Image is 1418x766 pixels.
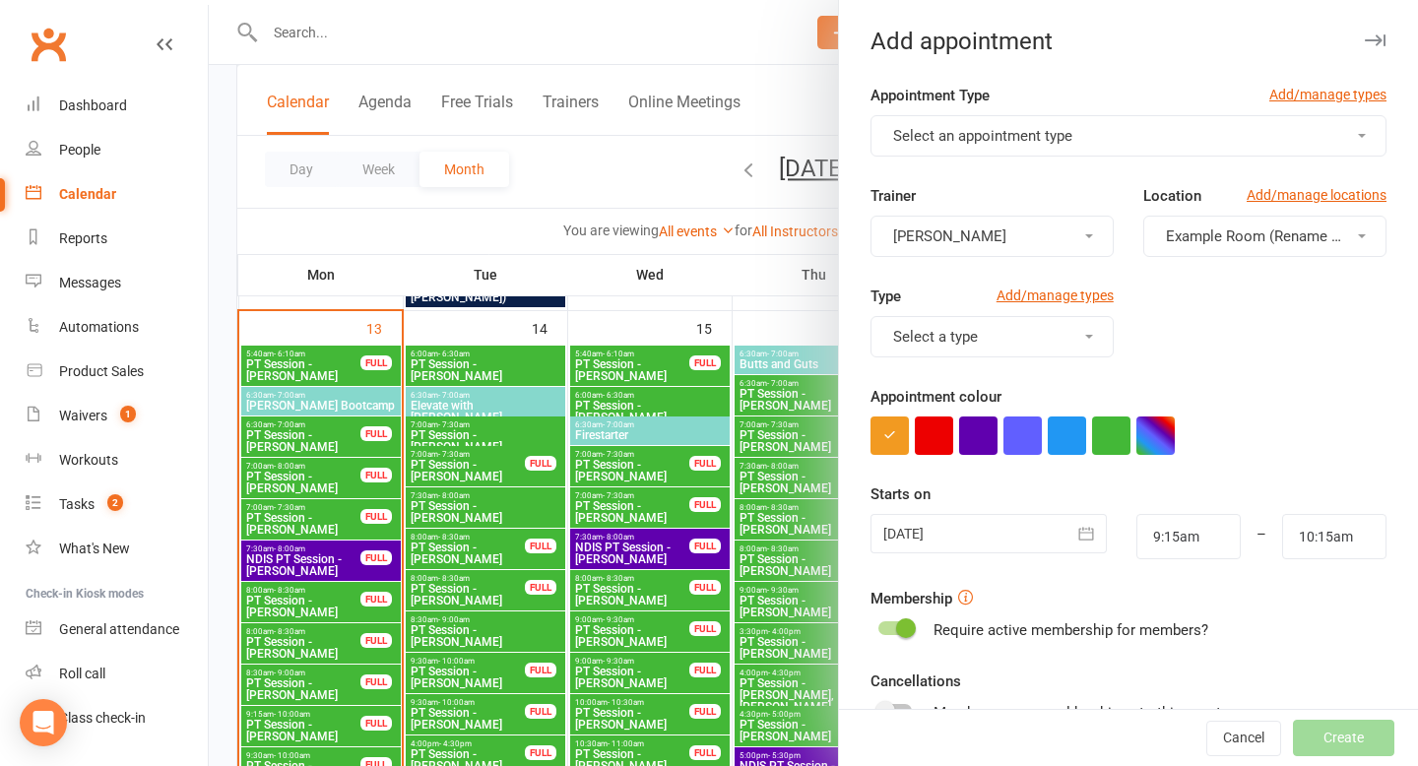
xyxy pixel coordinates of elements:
[26,350,208,394] a: Product Sales
[870,587,952,610] label: Membership
[1143,184,1201,208] label: Location
[934,618,1208,642] div: Require active membership for members?
[59,541,130,556] div: What's New
[26,696,208,740] a: Class kiosk mode
[870,216,1114,257] button: [PERSON_NAME]
[870,385,1001,409] label: Appointment colour
[1206,721,1281,756] button: Cancel
[1143,216,1386,257] button: Example Room (Rename me!)
[1240,514,1284,559] div: –
[870,184,916,208] label: Trainer
[59,408,107,423] div: Waivers
[870,285,901,308] label: Type
[59,666,105,681] div: Roll call
[26,527,208,571] a: What's New
[934,701,1386,756] div: Members can cancel bookings to this event
[1247,184,1386,206] a: Add/manage locations
[1269,84,1386,105] a: Add/manage types
[59,319,139,335] div: Automations
[893,328,978,346] span: Select a type
[1166,227,1361,245] span: Example Room (Rename me!)
[870,115,1386,157] button: Select an appointment type
[870,84,990,107] label: Appointment Type
[59,710,146,726] div: Class check-in
[59,452,118,468] div: Workouts
[59,275,121,290] div: Messages
[893,227,1006,245] span: [PERSON_NAME]
[24,20,73,69] a: Clubworx
[26,652,208,696] a: Roll call
[26,438,208,482] a: Workouts
[26,482,208,527] a: Tasks 2
[59,363,144,379] div: Product Sales
[20,699,67,746] div: Open Intercom Messenger
[26,305,208,350] a: Automations
[870,482,931,506] label: Starts on
[997,285,1114,306] a: Add/manage types
[59,186,116,202] div: Calendar
[839,28,1418,55] div: Add appointment
[893,127,1072,145] span: Select an appointment type
[59,496,95,512] div: Tasks
[26,261,208,305] a: Messages
[870,316,1114,357] button: Select a type
[120,406,136,422] span: 1
[26,84,208,128] a: Dashboard
[870,670,961,693] label: Cancellations
[26,607,208,652] a: General attendance kiosk mode
[26,128,208,172] a: People
[59,142,100,158] div: People
[59,230,107,246] div: Reports
[26,172,208,217] a: Calendar
[26,217,208,261] a: Reports
[59,97,127,113] div: Dashboard
[107,494,123,511] span: 2
[59,621,179,637] div: General attendance
[26,394,208,438] a: Waivers 1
